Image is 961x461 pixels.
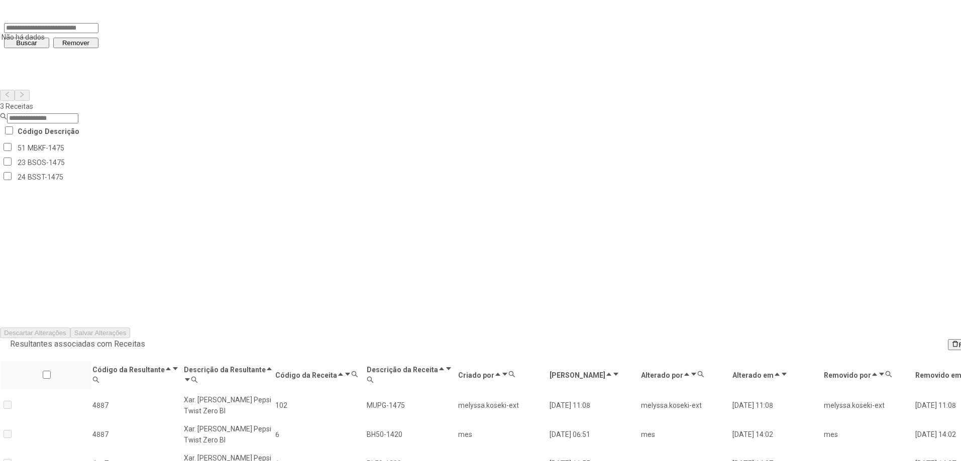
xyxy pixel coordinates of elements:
[10,339,145,349] span: Resultantes associadas com Receitas
[275,391,366,419] td: 102
[184,420,274,448] td: Xar. [PERSON_NAME] Pepsi Twist Zero BI
[732,391,823,419] td: [DATE] 11:08
[458,391,549,419] td: melyssa.koseki-ext
[367,366,438,374] span: Descrição da Receita
[184,366,266,374] span: Descrição da Resultante
[641,420,731,448] td: mes
[74,329,127,337] span: Salvar Alterações
[550,391,640,419] td: [DATE] 11:08
[2,32,381,43] p: Não há dados
[732,371,774,379] span: Alterado em
[27,141,65,155] td: MBKF-1475
[732,420,823,448] td: [DATE] 14:02
[641,371,683,379] span: Alterado por
[184,391,274,419] td: Xar. [PERSON_NAME] Pepsi Twist Zero BI
[17,156,26,169] td: 23
[70,328,131,338] button: Salvar Alterações
[824,420,914,448] td: mes
[550,371,605,379] span: [PERSON_NAME]
[27,156,65,169] td: BSOS-1475
[275,371,337,379] span: Código da Receita
[367,420,457,448] td: BH50-1420
[458,420,549,448] td: mes
[641,391,731,419] td: melyssa.koseki-ext
[27,170,65,184] td: BSST-1475
[4,329,66,337] span: Descartar Alterações
[44,124,80,138] th: Descrição
[550,420,640,448] td: [DATE] 06:51
[275,420,366,448] td: 6
[824,391,914,419] td: melyssa.koseki-ext
[17,141,26,155] td: 51
[92,420,183,448] td: 4887
[17,170,26,184] td: 24
[367,391,457,419] td: MUPG-1475
[824,371,871,379] span: Removido por
[92,366,165,374] span: Código da Resultante
[92,391,183,419] td: 4887
[458,371,494,379] span: Criado por
[17,124,43,138] th: Código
